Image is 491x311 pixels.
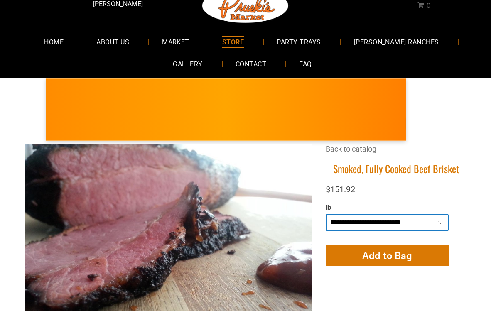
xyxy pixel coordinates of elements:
[341,31,452,53] a: [PERSON_NAME] RANCHES
[362,250,412,262] span: Add to Bag
[326,144,376,153] a: Back to catalog
[326,245,449,266] button: Add to Bag
[160,53,215,75] a: GALLERY
[84,31,142,53] a: ABOUT US
[326,184,355,194] span: $151.92
[326,203,449,212] div: lb
[264,31,333,53] a: PARTY TRAYS
[223,53,279,75] a: CONTACT
[426,2,430,10] span: 0
[326,162,466,175] h1: Smoked, Fully Cooked Beef Brisket
[150,31,202,53] a: MARKET
[287,53,324,75] a: FAQ
[326,144,466,162] div: Breadcrumbs
[210,31,256,53] a: STORE
[32,31,76,53] a: HOME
